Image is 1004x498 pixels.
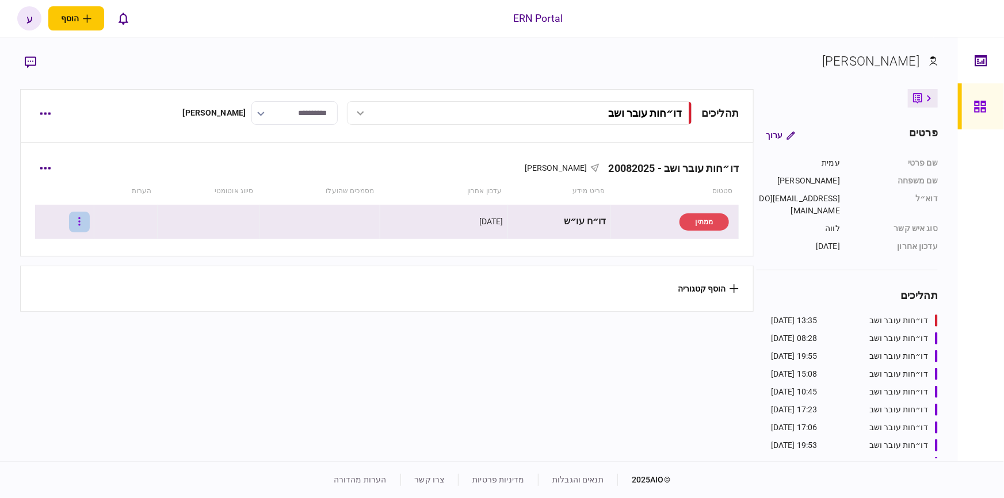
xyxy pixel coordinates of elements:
[757,288,938,303] div: תהליכים
[852,175,938,187] div: שם משפחה
[17,6,41,30] button: ע
[513,11,563,26] div: ERN Portal
[771,350,938,362] a: דו״חות עובר ושב19:55 [DATE]
[869,350,928,362] div: דו״חות עובר ושב
[347,101,692,125] button: דו״חות עובר ושב
[771,332,938,344] a: דו״חות עובר ושב08:28 [DATE]
[334,475,387,484] a: הערות מהדורה
[852,240,938,252] div: עדכון אחרון
[757,223,840,235] div: לווה
[525,163,587,173] span: [PERSON_NAME]
[182,107,246,119] div: [PERSON_NAME]
[507,178,610,205] th: פריט מידע
[94,178,157,205] th: הערות
[757,157,840,169] div: עמית
[771,315,938,327] a: דו״חות עובר ושב13:35 [DATE]
[678,284,739,293] button: הוסף קטגוריה
[909,125,938,145] div: פרטים
[869,422,928,434] div: דו״חות עובר ושב
[771,439,818,451] div: 19:53 [DATE]
[771,386,818,398] div: 10:45 [DATE]
[822,52,919,71] div: [PERSON_NAME]
[771,439,938,451] a: דו״חות עובר ושב19:53 [DATE]
[869,332,928,344] div: דו״חות עובר ושב
[869,457,928,469] div: דו״חות עובר ושב
[259,178,380,205] th: מסמכים שהועלו
[771,315,818,327] div: 13:35 [DATE]
[617,474,670,486] div: © 2025 AIO
[852,157,938,169] div: שם פרטי
[679,213,729,231] div: ממתין
[610,178,738,205] th: סטטוס
[869,386,928,398] div: דו״חות עובר ושב
[771,368,938,380] a: דו״חות עובר ושב15:08 [DATE]
[415,475,445,484] a: צרו קשר
[701,105,739,121] div: תהליכים
[157,178,259,205] th: סיווג אוטומטי
[512,209,606,235] div: דו״ח עו״ש
[600,162,739,174] div: דו״חות עובר ושב - 20082025
[771,350,818,362] div: 19:55 [DATE]
[757,175,840,187] div: [PERSON_NAME]
[757,193,840,217] div: [EMAIL_ADDRESS][DOMAIN_NAME]
[771,404,818,416] div: 17:23 [DATE]
[48,6,104,30] button: פתח תפריט להוספת לקוח
[852,223,938,235] div: סוג איש קשר
[771,422,938,434] a: דו״חות עובר ושב17:06 [DATE]
[771,457,818,469] div: 13:39 [DATE]
[869,439,928,451] div: דו״חות עובר ושב
[111,6,135,30] button: פתח רשימת התראות
[771,386,938,398] a: דו״חות עובר ושב10:45 [DATE]
[771,368,818,380] div: 15:08 [DATE]
[869,404,928,416] div: דו״חות עובר ושב
[771,457,938,469] a: דו״חות עובר ושב13:39 [DATE]
[771,332,818,344] div: 08:28 [DATE]
[869,315,928,327] div: דו״חות עובר ושב
[757,125,804,145] button: ערוך
[380,178,507,205] th: עדכון אחרון
[608,107,682,119] div: דו״חות עובר ושב
[869,368,928,380] div: דו״חות עובר ושב
[472,475,524,484] a: מדיניות פרטיות
[552,475,604,484] a: תנאים והגבלות
[852,193,938,217] div: דוא״ל
[771,404,938,416] a: דו״חות עובר ושב17:23 [DATE]
[479,216,503,227] div: [DATE]
[757,240,840,252] div: [DATE]
[771,422,818,434] div: 17:06 [DATE]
